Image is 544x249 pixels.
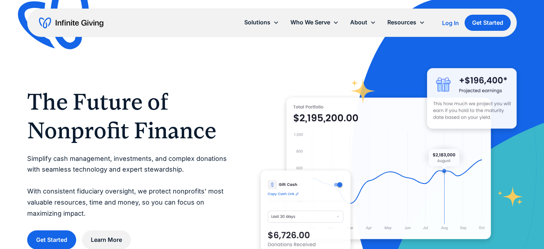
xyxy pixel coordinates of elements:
[290,18,330,27] div: Who We Serve
[465,15,511,31] a: Get Started
[498,187,523,207] img: fundraising star
[244,18,270,27] div: Solutions
[442,19,459,27] a: Log In
[286,97,491,239] img: nonprofit donation platform
[27,153,232,219] p: Simplify cash management, investments, and complex donations with seamless technology and expert ...
[442,20,459,26] div: Log In
[285,15,344,30] div: Who We Serve
[350,18,367,27] div: About
[382,15,431,30] div: Resources
[344,15,382,30] div: About
[239,15,285,30] div: Solutions
[27,87,232,145] h1: The Future of Nonprofit Finance
[387,18,416,27] div: Resources
[39,17,103,29] a: home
